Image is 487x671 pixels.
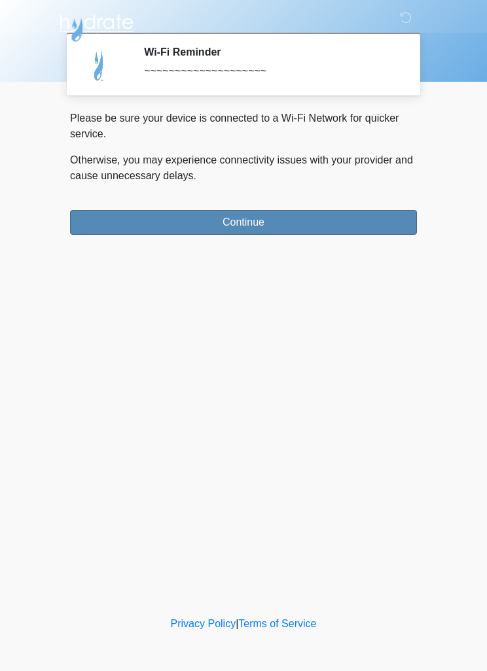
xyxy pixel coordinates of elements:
[236,618,238,629] a: |
[238,618,316,629] a: Terms of Service
[144,63,397,79] div: ~~~~~~~~~~~~~~~~~~~~
[80,46,119,85] img: Agent Avatar
[70,152,417,184] p: Otherwise, you may experience connectivity issues with your provider and cause unnecessary delays
[57,10,135,43] img: Hydrate IV Bar - Scottsdale Logo
[70,111,417,142] p: Please be sure your device is connected to a Wi-Fi Network for quicker service.
[171,618,236,629] a: Privacy Policy
[70,210,417,235] button: Continue
[194,170,196,181] span: .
